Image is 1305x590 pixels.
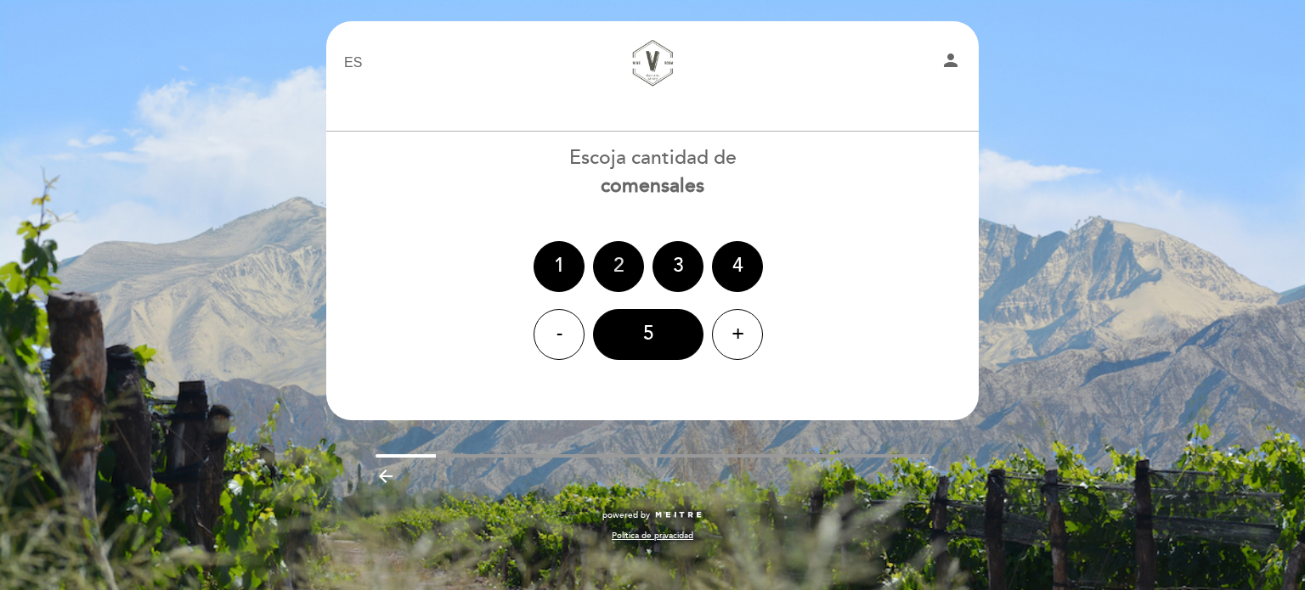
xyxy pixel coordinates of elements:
i: person [941,50,961,70]
img: MEITRE [654,511,703,520]
button: person [941,50,961,76]
a: Visitas y Cata de Vinos [546,40,759,87]
a: powered by [602,509,703,521]
div: 1 [534,241,585,292]
div: 2 [593,241,644,292]
span: powered by [602,509,650,521]
div: - [534,309,585,360]
div: 4 [712,241,763,292]
div: + [712,309,763,360]
div: 3 [652,241,703,292]
div: Escoja cantidad de [325,144,980,200]
a: Política de privacidad [612,530,693,542]
i: arrow_backward [376,466,396,486]
b: comensales [601,174,704,198]
div: 5 [593,309,703,360]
